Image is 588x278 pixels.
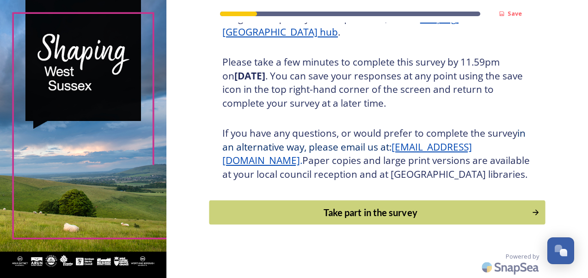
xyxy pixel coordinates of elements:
[300,154,302,167] span: .
[214,205,527,219] div: Take part in the survey
[479,256,544,278] img: SnapSea Logo
[547,237,574,264] button: Open Chat
[508,9,522,18] strong: Save
[222,127,532,181] h3: If you have any questions, or would prefer to complete the survey Paper copies and large print ve...
[222,12,459,38] a: Shaping [GEOGRAPHIC_DATA] hub
[222,140,472,167] a: [EMAIL_ADDRESS][DOMAIN_NAME]
[506,252,539,261] span: Powered by
[222,127,528,153] span: in an alternative way, please email us at:
[234,69,265,82] strong: [DATE]
[209,200,545,225] button: Continue
[222,55,532,110] h3: Please take a few minutes to complete this survey by 11.59pm on . You can save your responses at ...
